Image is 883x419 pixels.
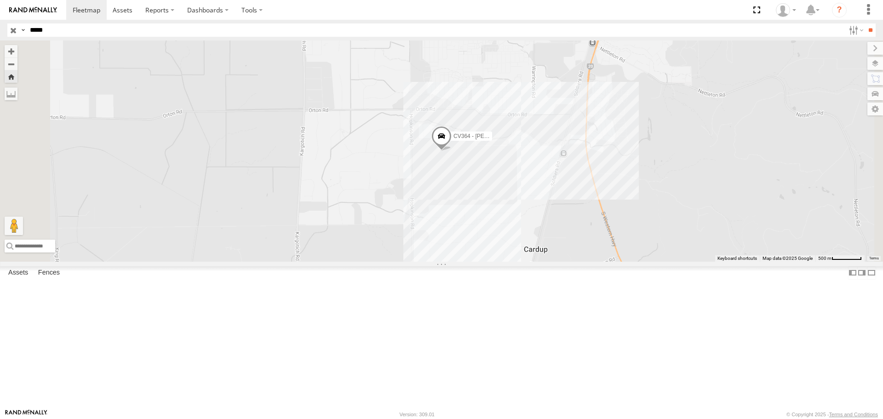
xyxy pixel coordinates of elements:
[763,256,813,261] span: Map data ©2025 Google
[773,3,799,17] div: Hayley Petersen
[717,255,757,262] button: Keyboard shortcuts
[786,412,878,417] div: © Copyright 2025 -
[34,267,64,280] label: Fences
[867,103,883,115] label: Map Settings
[867,266,876,280] label: Hide Summary Table
[818,256,831,261] span: 500 m
[400,412,435,417] div: Version: 309.01
[832,3,847,17] i: ?
[815,255,865,262] button: Map scale: 500 m per 62 pixels
[845,23,865,37] label: Search Filter Options
[869,256,879,260] a: Terms (opens in new tab)
[5,70,17,83] button: Zoom Home
[5,45,17,57] button: Zoom in
[4,267,33,280] label: Assets
[857,266,866,280] label: Dock Summary Table to the Right
[829,412,878,417] a: Terms and Conditions
[5,87,17,100] label: Measure
[19,23,27,37] label: Search Query
[9,7,57,13] img: rand-logo.svg
[848,266,857,280] label: Dock Summary Table to the Left
[5,57,17,70] button: Zoom out
[453,133,521,140] span: CV364 - [PERSON_NAME]
[5,410,47,419] a: Visit our Website
[5,217,23,235] button: Drag Pegman onto the map to open Street View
